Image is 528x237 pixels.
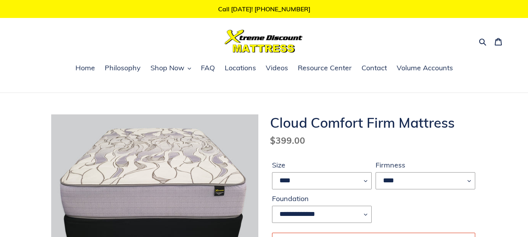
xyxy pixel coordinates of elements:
[376,160,475,170] label: Firmness
[262,62,292,74] a: Videos
[105,63,141,73] span: Philosophy
[393,62,457,74] a: Volume Accounts
[266,63,288,73] span: Videos
[197,62,219,74] a: FAQ
[362,63,387,73] span: Contact
[272,193,372,204] label: Foundation
[225,63,256,73] span: Locations
[150,63,184,73] span: Shop Now
[270,114,477,131] h1: Cloud Comfort Firm Mattress
[201,63,215,73] span: FAQ
[298,63,352,73] span: Resource Center
[358,62,391,74] a: Contact
[72,62,99,74] a: Home
[272,160,372,170] label: Size
[270,135,305,146] span: $399.00
[147,62,195,74] button: Shop Now
[225,30,303,53] img: Xtreme Discount Mattress
[294,62,356,74] a: Resource Center
[221,62,260,74] a: Locations
[397,63,453,73] span: Volume Accounts
[75,63,95,73] span: Home
[101,62,145,74] a: Philosophy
